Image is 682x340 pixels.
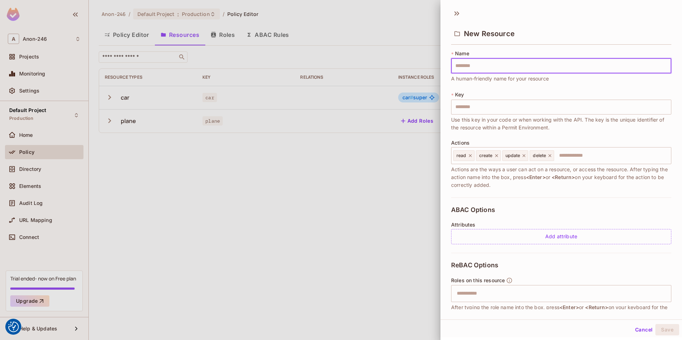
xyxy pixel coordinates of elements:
div: Add attribute [451,229,671,244]
div: read [453,150,475,161]
span: <Enter> [526,174,546,180]
span: ABAC Options [451,206,495,213]
span: <Enter> [559,304,579,310]
span: Key [455,92,464,97]
span: <Return> [552,174,575,180]
span: ReBAC Options [451,262,498,269]
span: Actions are the ways a user can act on a resource, or access the resource. After typing the actio... [451,166,671,189]
button: Cancel [632,324,655,335]
div: delete [530,150,554,161]
div: update [502,150,529,161]
span: read [456,153,466,158]
span: create [479,153,493,158]
button: Consent Preferences [8,322,19,332]
div: create [476,150,501,161]
span: Roles on this resource [451,278,505,283]
span: Actions [451,140,470,146]
span: Attributes [451,222,476,228]
span: New Resource [464,29,515,38]
span: A human-friendly name for your resource [451,75,549,83]
span: After typing the role name into the box, press or on your keyboard for the role to be correctly a... [451,303,671,319]
button: Save [655,324,679,335]
img: Revisit consent button [8,322,19,332]
span: update [505,153,520,158]
span: delete [533,153,546,158]
span: Use this key in your code or when working with the API. The key is the unique identifier of the r... [451,116,671,132]
span: Name [455,51,469,56]
span: <Return> [585,304,608,310]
